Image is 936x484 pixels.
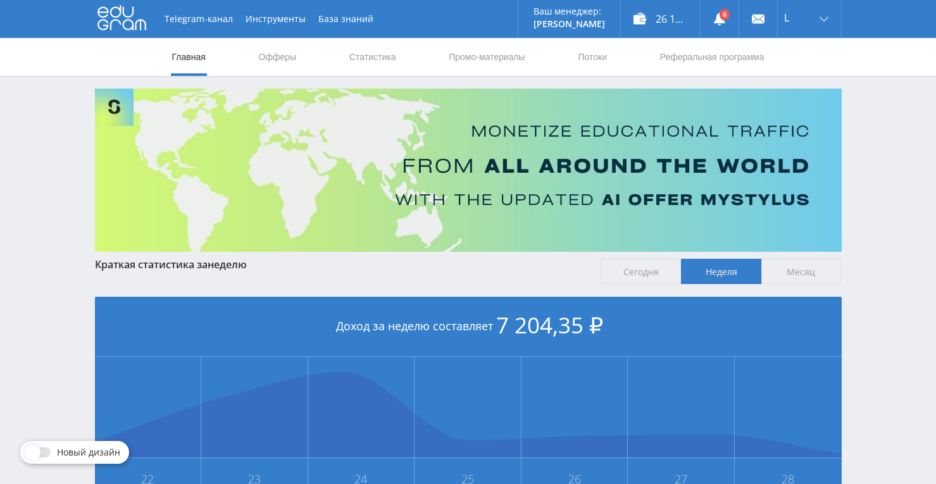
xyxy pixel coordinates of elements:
a: Статистика [348,38,397,76]
a: Потоки [577,38,608,76]
div: Краткая статистика за [95,259,589,270]
span: Новый дизайн [57,447,120,457]
p: Ваш менеджер: [534,6,605,16]
span: 24 [309,474,414,484]
span: 26 [522,474,627,484]
div: Доход за неделю составляет [95,297,842,357]
span: 7 204,35 ₽ [496,310,603,340]
a: Офферы [258,38,298,76]
span: Месяц [761,259,842,284]
span: 28 [735,474,841,484]
a: Главная [171,38,207,76]
span: неделю [208,258,247,271]
span: 27 [628,474,733,484]
p: [PERSON_NAME] [534,19,605,29]
span: Неделя [681,259,761,284]
a: Реферальная программа [659,38,766,76]
span: 25 [415,474,520,484]
img: Banner [95,89,842,252]
span: 22 [96,474,201,484]
span: 23 [202,474,307,484]
span: L [784,13,789,23]
a: Промо-материалы [447,38,526,76]
span: Сегодня [601,259,681,284]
